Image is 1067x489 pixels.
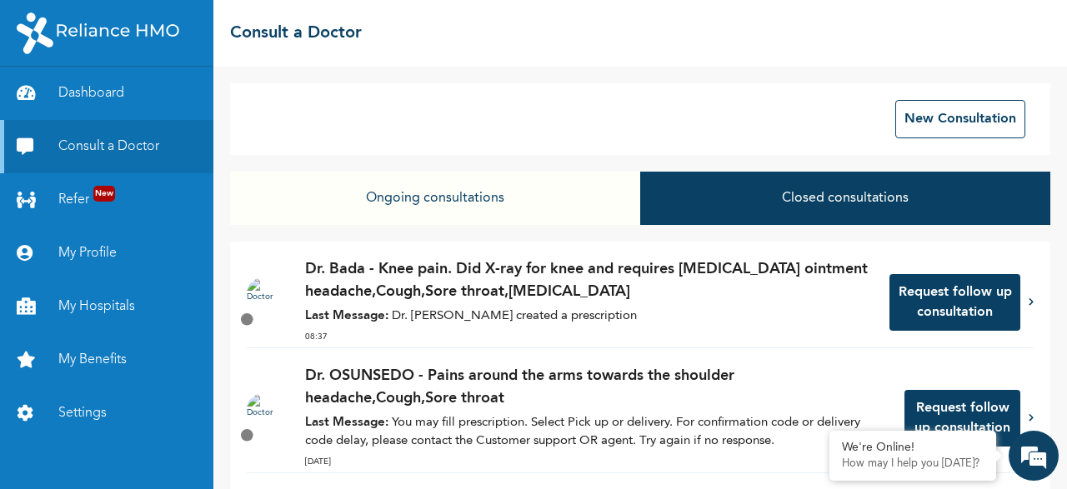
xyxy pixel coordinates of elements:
button: New Consultation [895,100,1025,138]
strong: Last Message: [305,417,388,429]
button: Request follow up consultation [904,390,1020,447]
p: [DATE] [305,456,888,468]
p: You may fill prescription. Select Pick up or delivery. For confirmation code or delivery code del... [305,414,888,452]
div: Conversation(s) [87,93,280,116]
button: Closed consultations [640,172,1050,225]
div: FAQs [163,404,318,457]
strong: Last Message: [305,310,388,322]
img: Doctor [247,277,280,311]
div: We're Online! [842,441,984,455]
div: [DATE] [278,244,305,255]
div: Good day. I am having [MEDICAL_DATA] and slight headache with cracking throat. Kindly assist me w... [83,259,293,278]
div: [DATE] [278,172,305,183]
span: New [93,186,115,202]
img: RelianceHMO's Logo [17,12,179,54]
img: Doctor [247,393,280,427]
button: Request follow up consultation [889,274,1020,331]
span: Conversation [8,433,163,446]
p: Dr. [PERSON_NAME] created a prescription [305,307,873,327]
p: How may I help you today? [842,457,984,471]
span: Toyin [83,165,240,187]
button: Ongoing consultations [230,172,640,225]
p: Dr. OSUNSEDO - Pains around the arms towards the shoulder headache,Cough,Sore throat [305,365,888,410]
span: Aliyat [83,237,240,259]
div: Good day. Please how do I view the profile of my dependant [83,187,293,207]
h2: Consult a Doctor [230,21,362,46]
div: Minimize live chat window [273,8,313,48]
p: 08:37 [305,331,873,343]
div: New conversation [253,349,298,394]
p: Dr. Bada - Knee pain. Did X-ray for knee and requires [MEDICAL_DATA] ointment headache,Cough,Sore... [305,258,873,303]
